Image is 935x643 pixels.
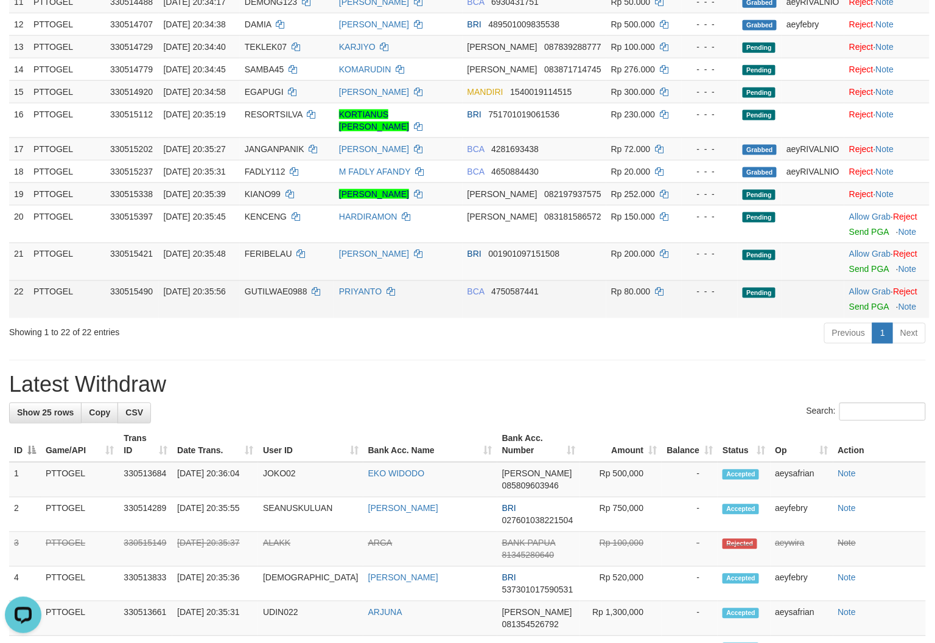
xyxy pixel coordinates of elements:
td: aeywira [771,532,833,567]
td: 16 [9,103,29,137]
span: 330514729 [110,42,153,52]
span: Copy 081354526792 to clipboard [502,620,559,630]
span: Pending [743,65,776,75]
span: BRI [467,249,482,259]
div: Showing 1 to 22 of 22 entries [9,322,380,339]
th: Game/API: activate to sort column ascending [41,428,119,462]
a: [PERSON_NAME] [368,504,438,513]
span: Grabbed [743,145,777,155]
td: PTTOGEL [29,137,105,160]
td: 330513661 [119,602,172,636]
a: CSV [117,403,151,423]
span: Copy 4650884430 to clipboard [491,167,539,176]
span: Rp 200.000 [611,249,655,259]
a: Reject [849,189,874,199]
span: Pending [743,110,776,120]
span: Rp 100.000 [611,42,655,52]
td: JOKO02 [258,462,363,498]
td: 12 [9,13,29,35]
td: [DATE] 20:36:04 [172,462,258,498]
td: PTTOGEL [29,205,105,243]
span: Copy 537301017590531 to clipboard [502,585,573,595]
td: PTTOGEL [29,243,105,280]
td: Rp 520,000 [580,567,662,602]
td: PTTOGEL [29,182,105,205]
td: Rp 1,300,000 [580,602,662,636]
a: [PERSON_NAME] [339,144,409,154]
td: aeysafrian [771,462,833,498]
span: [PERSON_NAME] [502,608,572,617]
span: Pending [743,43,776,53]
span: Pending [743,288,776,298]
a: Reject [849,109,874,119]
span: Rp 80.000 [611,287,651,297]
span: Copy 085809603946 to clipboard [502,481,559,491]
a: Note [876,87,894,97]
th: User ID: activate to sort column ascending [258,428,363,462]
a: Note [838,573,856,583]
td: PTTOGEL [41,532,119,567]
span: BRI [467,19,482,29]
span: Grabbed [743,20,777,30]
td: 330513684 [119,462,172,498]
span: Copy 083181586572 to clipboard [544,212,601,221]
td: aeyfebry [771,567,833,602]
a: Note [838,504,856,513]
th: Amount: activate to sort column ascending [580,428,662,462]
a: Reject [849,19,874,29]
td: 22 [9,280,29,318]
span: 330514779 [110,64,153,74]
td: · [844,80,930,103]
span: Rp 500.000 [611,19,655,29]
span: · [849,249,893,259]
span: DAMIA [245,19,271,29]
td: PTTOGEL [41,602,119,636]
td: · [844,137,930,160]
a: HARDIRAMON [339,212,397,221]
span: JANGANPANIK [245,144,304,154]
td: aeyRIVALNIO [782,160,844,182]
td: · [844,182,930,205]
td: 13 [9,35,29,58]
td: aeyfebry [782,13,844,35]
a: Note [838,469,856,479]
span: Grabbed [743,167,777,178]
td: SEANUSKULUAN [258,498,363,532]
div: - - - [687,63,733,75]
a: 1 [872,323,893,344]
td: Rp 500,000 [580,462,662,498]
a: Send PGA [849,265,889,274]
td: PTTOGEL [29,35,105,58]
div: - - - [687,86,733,98]
a: Note [838,538,856,548]
span: Copy 751701019061536 to clipboard [489,109,560,119]
a: Note [898,265,917,274]
span: 330515237 [110,167,153,176]
a: [PERSON_NAME] [339,19,409,29]
a: Send PGA [849,302,889,312]
a: Note [898,227,917,237]
span: KENCENG [245,212,287,221]
span: Copy 1540019114515 to clipboard [510,87,572,97]
th: Balance: activate to sort column ascending [662,428,718,462]
h1: Latest Withdraw [9,373,926,397]
span: [DATE] 20:35:27 [164,144,226,154]
div: - - - [687,210,733,223]
td: Rp 750,000 [580,498,662,532]
span: BRI [467,109,482,119]
a: Allow Grab [849,212,891,221]
td: - [662,602,718,636]
span: Rp 300.000 [611,87,655,97]
td: 18 [9,160,29,182]
td: 17 [9,137,29,160]
a: Reject [849,167,874,176]
a: Copy [81,403,118,423]
span: [DATE] 20:35:39 [164,189,226,199]
div: - - - [687,41,733,53]
a: KARJIYO [339,42,376,52]
span: RESORTSILVA [245,109,303,119]
td: · [844,103,930,137]
td: PTTOGEL [29,58,105,80]
a: Reject [849,42,874,52]
span: 330515338 [110,189,153,199]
